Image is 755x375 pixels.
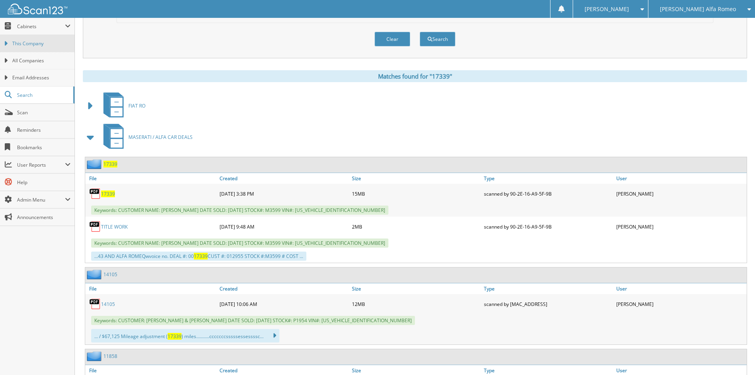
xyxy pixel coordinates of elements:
[420,32,455,46] button: Search
[585,7,629,12] span: [PERSON_NAME]
[87,351,103,361] img: folder2.png
[101,301,115,308] a: 14105
[218,283,350,294] a: Created
[482,283,614,294] a: Type
[91,316,415,325] span: Keywords: CUSTOMER: [PERSON_NAME] & [PERSON_NAME] DATE SOLD: [DATE] STOCK#: P1954 VIN#: [US_VEHIC...
[103,161,117,167] a: 17339
[128,102,145,109] span: FIAT RO
[87,159,103,169] img: folder2.png
[103,353,117,360] a: 11858
[99,121,193,153] a: MASERATI / ALFA CAR DEALS
[614,173,747,184] a: User
[17,23,65,30] span: Cabinets
[482,296,614,312] div: scanned by [MAC_ADDRESS]
[218,219,350,235] div: [DATE] 9:48 AM
[103,271,117,278] a: 14105
[128,134,193,140] span: MASERATI / ALFA CAR DEALS
[17,162,65,168] span: User Reports
[350,296,482,312] div: 12MB
[99,90,145,121] a: FIAT RO
[91,238,388,248] span: Keywords: CUSTOMER NAME: [PERSON_NAME] DATE SOLD: [DATE] STOCK#: M3599 VIN#: [US_VEHICLE_IDENTIFI...
[101,223,128,230] a: TITLE WORK
[91,252,306,261] div: ...43 AND ALFA ROMEQwvoice no. DEAL #: 00 CUST #: 012955 STOCK #:M3599 # COST ...
[17,92,69,98] span: Search
[482,186,614,202] div: scanned by 90-2E-16-A9-5F-9B
[17,109,71,116] span: Scan
[85,283,218,294] a: File
[89,298,101,310] img: PDF.png
[218,173,350,184] a: Created
[168,333,182,340] span: 17339
[482,173,614,184] a: Type
[218,296,350,312] div: [DATE] 10:06 AM
[218,186,350,202] div: [DATE] 3:38 PM
[8,4,67,14] img: scan123-logo-white.svg
[17,196,65,203] span: Admin Menu
[12,40,71,47] span: This Company
[614,186,747,202] div: [PERSON_NAME]
[87,269,103,279] img: folder2.png
[375,32,410,46] button: Clear
[83,70,747,82] div: Matches found for "17339"
[194,253,208,260] span: 17339
[12,74,71,81] span: Email Addresses
[89,188,101,200] img: PDF.png
[614,219,747,235] div: [PERSON_NAME]
[17,127,71,133] span: Reminders
[614,283,747,294] a: User
[17,144,71,151] span: Bookmarks
[85,173,218,184] a: File
[89,221,101,233] img: PDF.png
[17,179,71,186] span: Help
[350,283,482,294] a: Size
[91,206,388,215] span: Keywords: CUSTOMER NAME: [PERSON_NAME] DATE SOLD: [DATE] STOCK#: M3599 VIN#: [US_VEHICLE_IDENTIFI...
[482,219,614,235] div: scanned by 90-2E-16-A9-5F-9B
[350,219,482,235] div: 2MB
[17,214,71,221] span: Announcements
[614,296,747,312] div: [PERSON_NAME]
[350,186,482,202] div: 15MB
[101,190,115,197] a: 17339
[660,7,736,12] span: [PERSON_NAME] Alfa Romeo
[12,57,71,64] span: All Companies
[91,329,279,342] div: ... / $67,125 Mileage adjustment ( ) miles...........cccccccsssssessessssc...
[350,173,482,184] a: Size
